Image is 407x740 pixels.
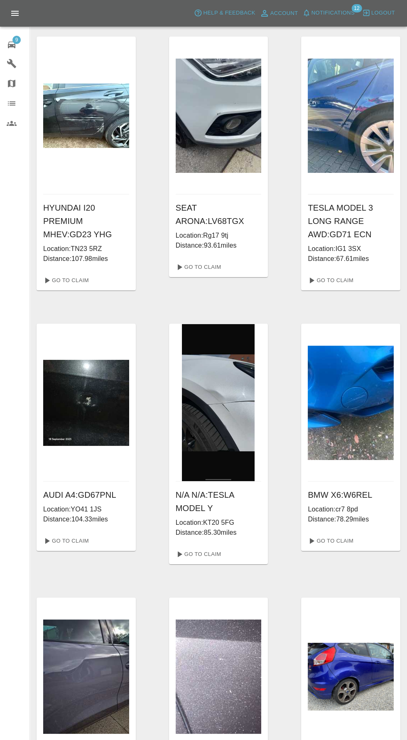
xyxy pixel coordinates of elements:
h6: SEAT ARONA : LV68TGX [176,201,262,228]
span: Help & Feedback [203,8,255,18]
h6: TESLA MODEL 3 LONG RANGE AWD : GD71 ECN [308,201,394,241]
span: 12 [351,4,362,12]
span: Account [270,9,298,18]
p: Location: TN23 5RZ [43,244,129,254]
button: Logout [360,7,397,20]
a: Go To Claim [304,274,356,287]
p: Location: IG1 3SX [308,244,394,254]
p: Distance: 93.61 miles [176,241,262,251]
a: Go To Claim [172,548,223,561]
button: Notifications [300,7,357,20]
a: Go To Claim [40,274,91,287]
span: Notifications [311,8,355,18]
p: Distance: 78.29 miles [308,514,394,524]
p: Location: Rg17 9tj [176,231,262,241]
p: Distance: 85.30 miles [176,528,262,538]
p: Location: YO41 1JS [43,504,129,514]
button: Open drawer [5,3,25,23]
a: Go To Claim [304,534,356,548]
h6: BMW X6 : W6REL [308,488,394,502]
a: Go To Claim [40,534,91,548]
h6: AUDI A4 : GD67PNL [43,488,129,502]
h6: N/A N/A : TESLA MODEL Y [176,488,262,515]
p: Distance: 67.61 miles [308,254,394,264]
span: Logout [371,8,395,18]
p: Distance: 104.33 miles [43,514,129,524]
p: Location: KT20 5FG [176,518,262,528]
button: Help & Feedback [192,7,257,20]
h6: HYUNDAI I20 PREMIUM MHEV : GD23 YHG [43,201,129,241]
span: 9 [12,36,21,44]
a: Account [257,7,300,20]
a: Go To Claim [172,261,223,274]
p: Location: cr7 8pd [308,504,394,514]
p: Distance: 107.98 miles [43,254,129,264]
